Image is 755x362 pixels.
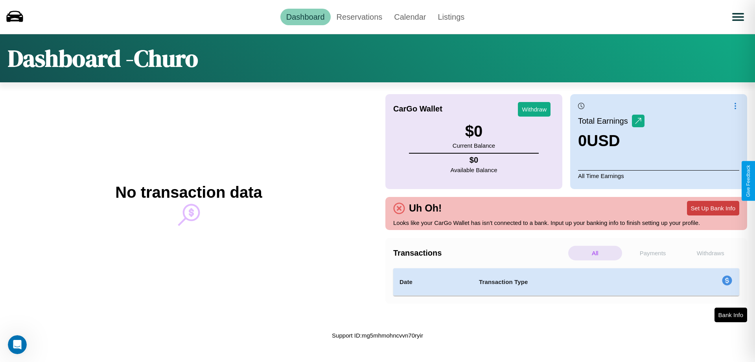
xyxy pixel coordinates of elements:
[727,6,749,28] button: Open menu
[388,9,432,25] a: Calendar
[8,42,198,74] h1: Dashboard - Churo
[453,140,495,151] p: Current Balance
[626,246,680,260] p: Payments
[432,9,470,25] a: Listings
[8,335,27,354] iframe: Intercom live chat
[578,132,645,150] h3: 0 USD
[479,277,657,287] h4: Transaction Type
[683,246,737,260] p: Withdraws
[393,268,739,296] table: simple table
[687,201,739,215] button: Set Up Bank Info
[331,9,389,25] a: Reservations
[714,308,747,322] button: Bank Info
[405,202,446,214] h4: Uh Oh!
[578,170,739,181] p: All Time Earnings
[578,114,632,128] p: Total Earnings
[393,217,739,228] p: Looks like your CarGo Wallet has isn't connected to a bank. Input up your banking info to finish ...
[453,123,495,140] h3: $ 0
[280,9,331,25] a: Dashboard
[393,104,442,113] h4: CarGo Wallet
[451,156,497,165] h4: $ 0
[332,330,423,341] p: Support ID: mg5mhmohncvvn70ryir
[518,102,551,117] button: Withdraw
[400,277,466,287] h4: Date
[115,184,262,201] h2: No transaction data
[568,246,622,260] p: All
[451,165,497,175] p: Available Balance
[746,165,751,197] div: Give Feedback
[393,249,566,258] h4: Transactions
